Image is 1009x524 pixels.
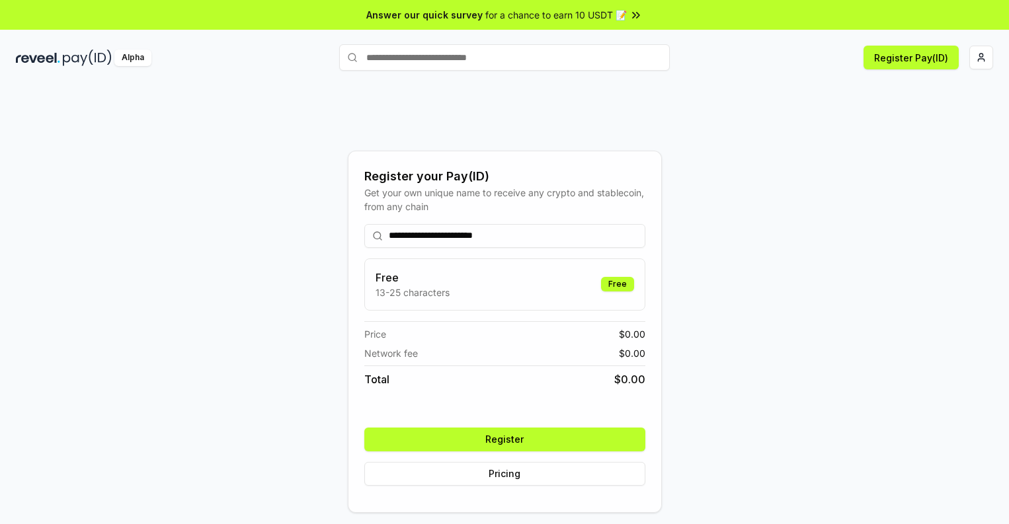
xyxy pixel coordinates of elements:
[376,270,450,285] h3: Free
[364,186,645,213] div: Get your own unique name to receive any crypto and stablecoin, from any chain
[376,285,450,299] p: 13-25 characters
[364,167,645,186] div: Register your Pay(ID)
[114,50,151,66] div: Alpha
[614,371,645,387] span: $ 0.00
[63,50,112,66] img: pay_id
[601,277,634,291] div: Free
[16,50,60,66] img: reveel_dark
[366,8,483,22] span: Answer our quick survey
[619,346,645,360] span: $ 0.00
[364,428,645,451] button: Register
[864,46,959,69] button: Register Pay(ID)
[364,327,386,341] span: Price
[485,8,627,22] span: for a chance to earn 10 USDT 📝
[364,346,418,360] span: Network fee
[364,462,645,486] button: Pricing
[619,327,645,341] span: $ 0.00
[364,371,389,387] span: Total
